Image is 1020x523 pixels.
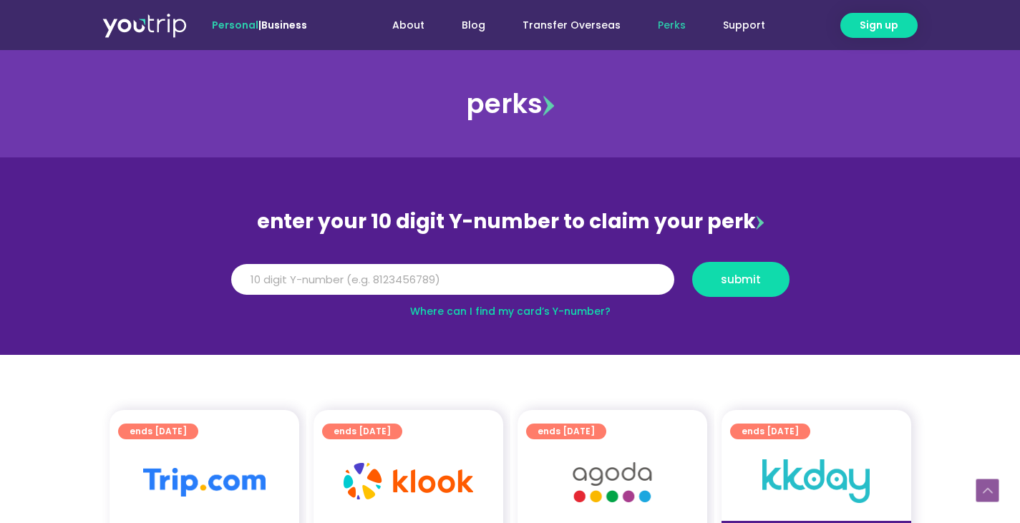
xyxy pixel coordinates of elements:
[860,18,898,33] span: Sign up
[704,12,784,39] a: Support
[443,12,504,39] a: Blog
[692,262,790,297] button: submit
[231,264,674,295] input: 10 digit Y-number (e.g. 8123456789)
[639,12,704,39] a: Perks
[504,12,639,39] a: Transfer Overseas
[721,274,761,285] span: submit
[334,424,391,439] span: ends [DATE]
[526,424,606,439] a: ends [DATE]
[231,262,790,308] form: Y Number
[130,424,187,439] span: ends [DATE]
[224,203,797,240] div: enter your 10 digit Y-number to claim your perk
[538,424,595,439] span: ends [DATE]
[742,424,799,439] span: ends [DATE]
[212,18,307,32] span: |
[410,304,611,318] a: Where can I find my card’s Y-number?
[346,12,784,39] nav: Menu
[212,18,258,32] span: Personal
[322,424,402,439] a: ends [DATE]
[118,424,198,439] a: ends [DATE]
[840,13,918,38] a: Sign up
[374,12,443,39] a: About
[730,424,810,439] a: ends [DATE]
[261,18,307,32] a: Business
